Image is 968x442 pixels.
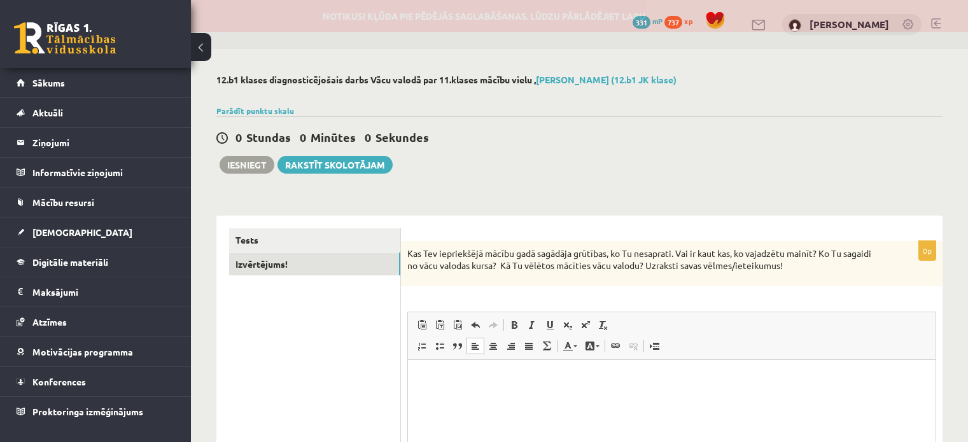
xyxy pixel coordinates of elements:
a: Konferences [17,367,175,396]
button: Iesniegt [220,156,274,174]
span: 0 [365,130,371,144]
a: Aktuāli [17,98,175,127]
a: По левому краю [466,338,484,354]
span: Aktuāli [32,107,63,118]
a: По центру [484,338,502,354]
a: Atzīmes [17,307,175,336]
a: Повторить (Ctrl+Y) [484,317,502,333]
a: [PERSON_NAME] (12.b1 JK klase) [536,74,677,85]
a: По ширине [520,338,538,354]
a: Вставить из Word [449,317,466,333]
a: Курсив (Ctrl+I) [523,317,541,333]
span: Sākums [32,77,65,88]
span: 0 [235,130,242,144]
a: Izvērtējums! [229,252,400,276]
span: Mācību resursi [32,197,94,208]
a: Цвет фона [581,338,603,354]
a: Sākums [17,68,175,97]
legend: Informatīvie ziņojumi [32,158,175,187]
a: Убрать ссылку [624,338,642,354]
span: Minūtes [311,130,356,144]
legend: Ziņojumi [32,128,175,157]
legend: Maksājumi [32,277,175,307]
a: Informatīvie ziņojumi [17,158,175,187]
span: Atzīmes [32,316,67,328]
a: Parādīt punktu skalu [216,106,294,116]
a: Вставить только текст (Ctrl+Shift+V) [431,317,449,333]
a: Полужирный (Ctrl+B) [505,317,523,333]
a: Надстрочный индекс [577,317,594,333]
a: Rakstīt skolotājam [277,156,393,174]
a: Tests [229,228,400,252]
span: 0 [300,130,306,144]
p: Kas Tev iepriekšējā mācību gadā sagādāja grūtības, ko Tu nesaprati. Vai ir kaut kas, ko vajadzētu... [407,247,873,272]
a: Подстрочный индекс [559,317,577,333]
a: Математика [538,338,556,354]
a: Подчеркнутый (Ctrl+U) [541,317,559,333]
a: Убрать форматирование [594,317,612,333]
a: Вставить / удалить маркированный список [431,338,449,354]
a: Вставить (Ctrl+V) [413,317,431,333]
a: Digitālie materiāli [17,247,175,277]
a: Вставить / удалить нумерованный список [413,338,431,354]
a: По правому краю [502,338,520,354]
a: Rīgas 1. Tālmācības vidusskola [14,22,116,54]
h2: 12.b1 klases diagnosticējošais darbs Vācu valodā par 11.klases mācību vielu , [216,74,943,85]
a: Maksājumi [17,277,175,307]
p: 0p [918,240,936,261]
a: Вставить/Редактировать ссылку (Ctrl+K) [607,338,624,354]
a: Цитата [449,338,466,354]
a: Отменить (Ctrl+Z) [466,317,484,333]
a: Ziņojumi [17,128,175,157]
span: Motivācijas programma [32,346,133,357]
span: Konferences [32,376,86,387]
a: Motivācijas programma [17,337,175,366]
a: Proktoringa izmēģinājums [17,397,175,426]
span: Stundas [246,130,291,144]
a: Mācību resursi [17,188,175,217]
span: [DEMOGRAPHIC_DATA] [32,226,132,238]
span: Proktoringa izmēģinājums [32,406,143,417]
a: Цвет текста [559,338,581,354]
a: Вставить разрыв страницы для печати [645,338,663,354]
a: [DEMOGRAPHIC_DATA] [17,218,175,247]
span: Sekundes [375,130,429,144]
span: Digitālie materiāli [32,256,108,268]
